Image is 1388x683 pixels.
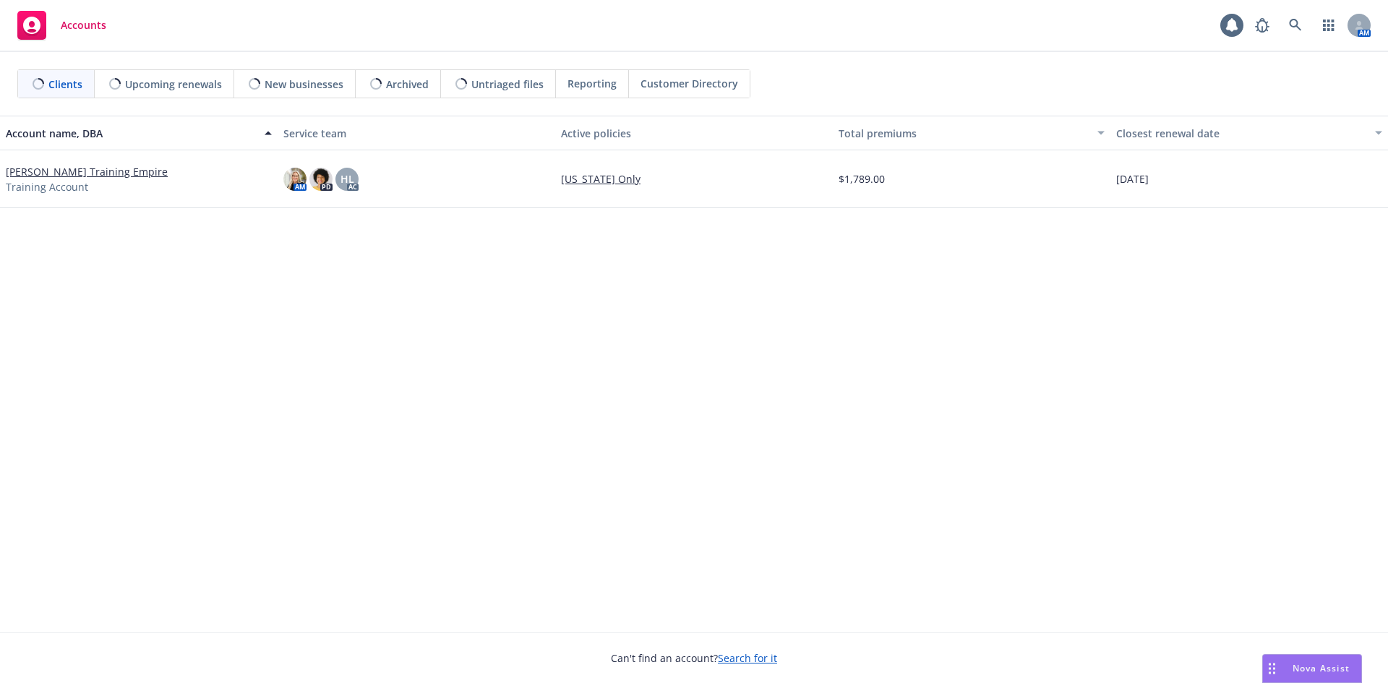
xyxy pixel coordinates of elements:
span: Upcoming renewals [125,77,222,92]
div: Closest renewal date [1116,126,1366,141]
span: Training Account [6,179,88,194]
span: [DATE] [1116,171,1149,186]
span: Customer Directory [641,76,738,91]
a: Accounts [12,5,112,46]
button: Active policies [555,116,833,150]
span: Clients [48,77,82,92]
div: Total premiums [839,126,1089,141]
span: Archived [386,77,429,92]
button: Total premiums [833,116,1110,150]
span: New businesses [265,77,343,92]
a: Search for it [718,651,777,665]
span: Can't find an account? [611,650,777,666]
a: [PERSON_NAME] Training Empire [6,164,168,179]
a: Search [1281,11,1310,40]
div: Active policies [561,126,827,141]
div: Drag to move [1263,655,1281,682]
a: Report a Bug [1248,11,1277,40]
button: Service team [278,116,555,150]
button: Closest renewal date [1110,116,1388,150]
span: Nova Assist [1293,662,1350,674]
a: Switch app [1314,11,1343,40]
div: Service team [283,126,549,141]
span: $1,789.00 [839,171,885,186]
img: photo [283,168,307,191]
img: photo [309,168,333,191]
span: Reporting [567,76,617,91]
span: Untriaged files [471,77,544,92]
span: Accounts [61,20,106,31]
span: HL [340,171,354,186]
div: Account name, DBA [6,126,256,141]
button: Nova Assist [1262,654,1362,683]
a: [US_STATE] Only [561,171,827,186]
